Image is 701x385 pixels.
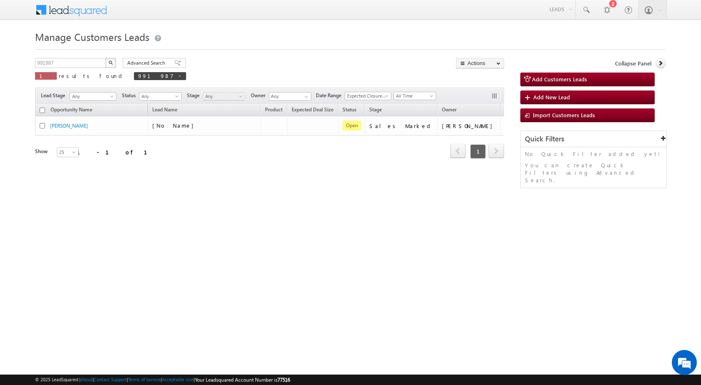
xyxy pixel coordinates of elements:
[394,92,434,100] span: All Time
[442,122,497,130] div: [PERSON_NAME]
[316,92,345,99] span: Date Range
[525,161,662,184] p: You can create Quick Filters using Advanced Search.
[50,123,88,129] a: [PERSON_NAME]
[343,121,361,131] span: Open
[41,92,68,99] span: Lead Stage
[450,144,466,158] span: prev
[533,111,595,118] span: Import Customers Leads
[489,145,504,158] a: next
[40,108,45,113] input: Check all records
[127,59,168,67] span: Advanced Search
[50,106,92,113] span: Opportunity Name
[70,92,116,101] a: Any
[203,92,245,101] a: Any
[35,376,290,384] span: © 2025 LeadSquared | | | | |
[187,92,203,99] span: Stage
[35,30,149,43] span: Manage Customers Leads
[345,92,391,100] a: Expected Closure Date
[338,105,361,116] a: Status
[108,60,113,65] img: Search
[251,92,269,99] span: Owner
[456,58,504,68] button: Actions
[393,92,436,100] a: All Time
[35,148,50,155] div: Show
[501,105,526,116] span: Actions
[265,106,282,113] span: Product
[152,122,198,129] span: [No Name]
[77,147,157,157] div: 1 - 1 of 1
[277,377,290,383] span: 77516
[615,60,651,67] span: Collapse Panel
[533,93,570,101] span: Add New Lead
[442,106,456,113] span: Owner
[57,147,78,157] a: 25
[57,148,79,156] span: 25
[162,377,194,382] a: Acceptable Use
[369,122,434,130] div: Sales Marked
[39,72,53,79] span: 1
[138,72,174,79] span: 991987
[195,377,290,383] span: Your Leadsquared Account Number is
[59,72,125,79] span: results found
[81,377,93,382] a: About
[525,150,662,158] p: No Quick Filter added yet!
[46,105,96,116] a: Opportunity Name
[521,131,666,147] div: Quick Filters
[203,93,243,100] span: Any
[128,377,161,382] a: Terms of Service
[532,75,587,83] span: Add Customers Leads
[70,93,113,100] span: Any
[365,105,386,116] a: Stage
[292,106,333,113] span: Expected Deal Size
[122,92,139,99] span: Status
[450,145,466,158] a: prev
[94,377,127,382] a: Contact Support
[269,92,311,101] input: Type to Search
[287,105,338,116] a: Expected Deal Size
[345,92,388,100] span: Expected Closure Date
[139,92,182,101] a: Any
[489,144,504,158] span: next
[369,106,382,113] span: Stage
[300,93,310,101] a: Show All Items
[470,144,486,159] span: 1
[139,93,179,100] span: Any
[148,105,182,116] span: Lead Name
